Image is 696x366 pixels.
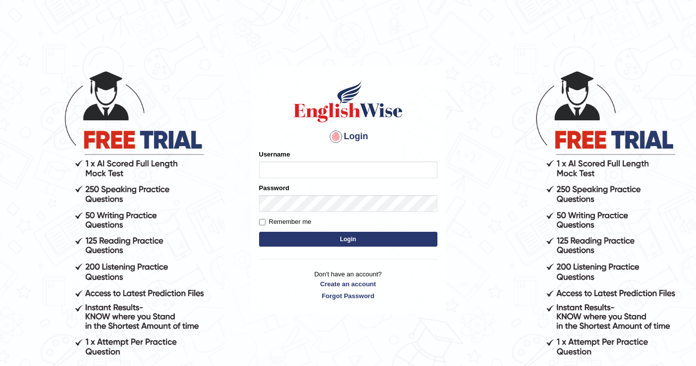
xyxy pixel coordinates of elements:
h4: Login [259,129,437,145]
a: Forgot Password [259,291,437,301]
a: Create an account [259,279,437,289]
input: Remember me [259,219,266,225]
label: Username [259,150,290,159]
label: Remember me [259,217,312,227]
button: Login [259,232,437,247]
label: Password [259,183,289,193]
p: Don't have an account? [259,269,437,300]
img: Logo of English Wise sign in for intelligent practice with AI [292,79,405,124]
